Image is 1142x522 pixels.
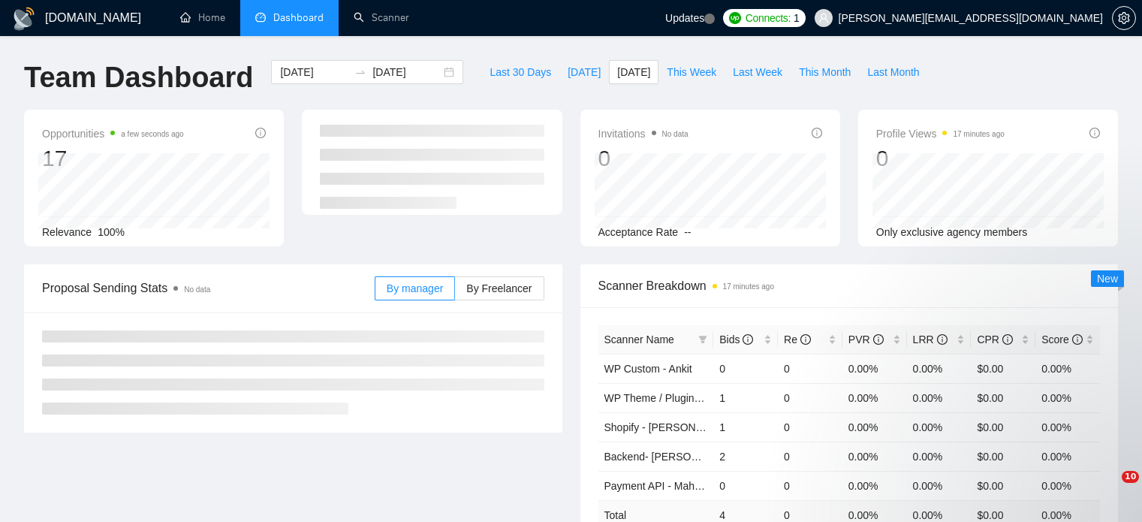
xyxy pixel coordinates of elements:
span: user [818,13,829,23]
td: 0 [713,354,778,383]
td: 0.00% [907,471,972,500]
a: setting [1112,12,1136,24]
span: filter [695,328,710,351]
span: Last Month [867,64,919,80]
td: 0.00% [842,383,907,412]
button: Last 30 Days [481,60,559,84]
span: Score [1041,333,1082,345]
td: 0.00% [907,354,972,383]
span: Re [784,333,811,345]
span: 10 [1122,471,1139,483]
span: Last Week [733,64,782,80]
td: 0.00% [842,412,907,442]
img: upwork-logo.png [729,12,741,24]
td: 0 [778,383,842,412]
time: 17 minutes ago [723,282,774,291]
span: 1 [794,10,800,26]
button: This Month [791,60,859,84]
button: This Week [658,60,725,84]
div: 0 [876,144,1005,173]
td: 0.00% [907,412,972,442]
input: End date [372,64,441,80]
span: info-circle [937,334,948,345]
a: searchScanner [354,11,409,24]
input: Start date [280,64,348,80]
span: info-circle [1089,128,1100,138]
span: Relevance [42,226,92,238]
span: -- [684,226,691,238]
div: 0 [598,144,689,173]
button: Last Month [859,60,927,84]
span: swap-right [354,66,366,78]
td: 0.00% [842,471,907,500]
td: 1 [713,383,778,412]
img: logo [12,7,36,31]
td: 0.00% [1035,442,1100,471]
time: a few seconds ago [121,130,183,138]
span: This Month [799,64,851,80]
span: Profile Views [876,125,1005,143]
span: Bids [719,333,753,345]
td: 0 [713,471,778,500]
span: setting [1113,12,1135,24]
span: Proposal Sending Stats [42,279,375,297]
span: info-circle [873,334,884,345]
iframe: Intercom live chat [1091,471,1127,507]
span: Scanner Name [604,333,674,345]
td: 0 [778,442,842,471]
span: Last 30 Days [490,64,551,80]
span: filter [698,335,707,344]
td: 0.00% [907,383,972,412]
a: WP Theme / Plugin - [PERSON_NAME] [604,392,791,404]
span: By manager [387,282,443,294]
td: $0.00 [971,383,1035,412]
button: [DATE] [609,60,658,84]
td: 0.00% [1035,471,1100,500]
td: 0 [778,471,842,500]
td: 2 [713,442,778,471]
a: WP Custom - Ankit [604,363,692,375]
span: LRR [913,333,948,345]
span: Acceptance Rate [598,226,679,238]
a: Shopify - [PERSON_NAME] [604,421,735,433]
span: [DATE] [568,64,601,80]
td: 0.00% [842,442,907,471]
span: Scanner Breakdown [598,276,1101,295]
span: New [1097,273,1118,285]
h1: Team Dashboard [24,60,253,95]
td: 0.00% [907,442,972,471]
span: Only exclusive agency members [876,226,1028,238]
td: $0.00 [971,471,1035,500]
td: 0.00% [1035,383,1100,412]
span: Invitations [598,125,689,143]
span: dashboard [255,12,266,23]
td: 1 [713,412,778,442]
span: info-circle [255,128,266,138]
span: 100% [98,226,125,238]
span: No data [662,130,689,138]
a: homeHome [180,11,225,24]
span: By Freelancer [466,282,532,294]
td: 0.00% [842,354,907,383]
span: Opportunities [42,125,184,143]
span: info-circle [800,334,811,345]
a: Backend- [PERSON_NAME] [604,451,738,463]
button: Last Week [725,60,791,84]
span: No data [184,285,210,294]
span: to [354,66,366,78]
a: Payment API - Mahesh [604,480,712,492]
td: 0 [778,412,842,442]
span: info-circle [1002,334,1013,345]
span: [DATE] [617,64,650,80]
td: $0.00 [971,354,1035,383]
td: $0.00 [971,442,1035,471]
td: $0.00 [971,412,1035,442]
span: CPR [977,333,1012,345]
span: info-circle [743,334,753,345]
div: 17 [42,144,184,173]
button: [DATE] [559,60,609,84]
span: Updates [665,12,704,24]
span: info-circle [1072,334,1083,345]
td: 0 [778,354,842,383]
button: setting [1112,6,1136,30]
